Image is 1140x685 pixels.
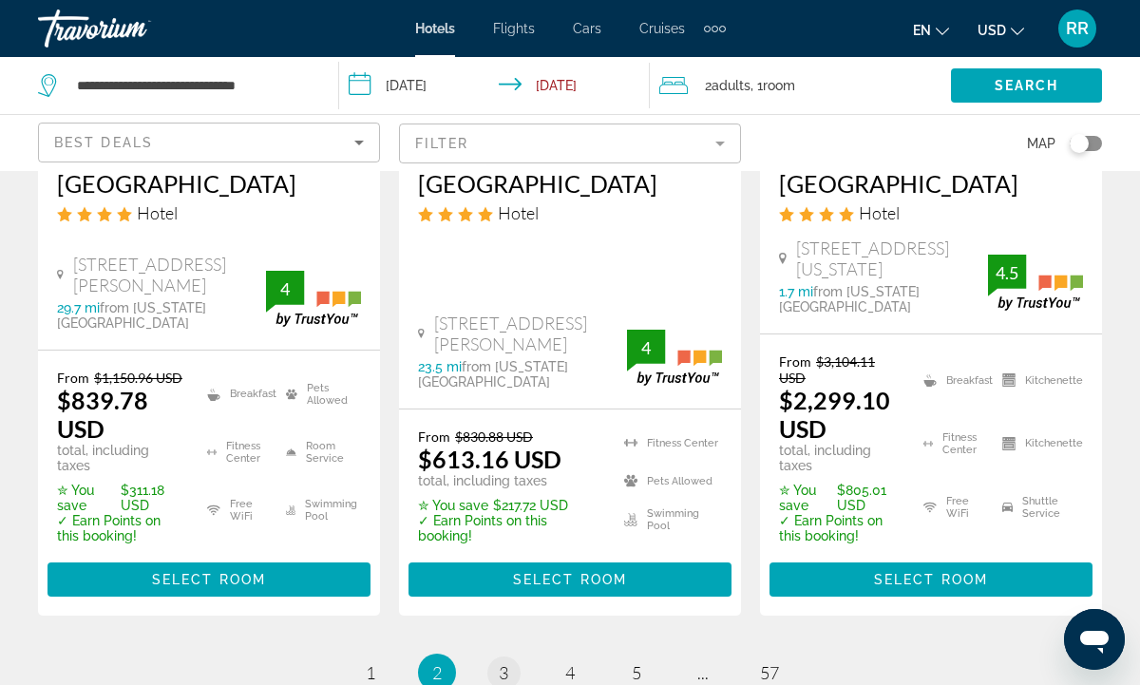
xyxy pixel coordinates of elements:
span: Map [1027,130,1055,157]
li: Kitchenette [993,417,1083,471]
span: 3 [499,662,508,683]
ins: $613.16 USD [418,445,561,473]
li: Breakfast [914,353,993,408]
ins: $839.78 USD [57,386,148,443]
span: 5 [632,662,641,683]
span: From [57,370,89,386]
a: [GEOGRAPHIC_DATA] [779,169,1083,198]
img: trustyou-badge.svg [627,330,722,386]
a: [GEOGRAPHIC_DATA] [57,169,361,198]
span: Best Deals [54,135,153,150]
span: Select Room [513,572,627,587]
ins: $2,299.10 USD [779,386,890,443]
span: [STREET_ADDRESS][PERSON_NAME] [434,313,627,354]
span: Search [995,78,1059,93]
li: Swimming Pool [615,505,722,534]
li: Fitness Center [198,428,276,476]
li: Kitchenette [993,353,1083,408]
span: from [US_STATE][GEOGRAPHIC_DATA] [418,359,568,390]
div: 4 star Hotel [418,202,722,223]
mat-select: Sort by [54,131,364,154]
p: $311.18 USD [57,483,183,513]
del: $1,150.96 USD [94,370,182,386]
a: Flights [493,21,535,36]
li: Shuttle Service [993,480,1083,534]
span: 4 [565,662,575,683]
a: Select Room [408,566,731,587]
span: ✮ You save [418,498,488,513]
span: 1 [366,662,375,683]
button: Select Room [408,562,731,597]
p: total, including taxes [57,443,183,473]
li: Free WiFi [198,485,276,534]
del: $830.88 USD [455,428,533,445]
span: 1.7 mi [779,284,813,299]
li: Fitness Center [914,417,993,471]
span: , 1 [750,72,795,99]
li: Free WiFi [914,480,993,534]
a: Cruises [639,21,685,36]
span: ✮ You save [779,483,832,513]
div: 4 [266,277,304,300]
div: 4 [627,336,665,359]
button: Filter [399,123,741,164]
div: 4 star Hotel [779,202,1083,223]
li: Room Service [276,428,361,476]
span: ✮ You save [57,483,116,513]
button: Change language [913,16,949,44]
span: Adults [712,78,750,93]
li: Swimming Pool [276,485,361,534]
li: Breakfast [198,370,276,418]
button: Search [951,68,1102,103]
p: ✓ Earn Points on this booking! [779,513,900,543]
button: Check-in date: Dec 5, 2025 Check-out date: Dec 9, 2025 [339,57,650,114]
span: from [US_STATE][GEOGRAPHIC_DATA] [57,300,206,331]
span: 57 [760,662,779,683]
span: From [779,353,811,370]
span: USD [978,23,1006,38]
a: Travorium [38,4,228,53]
p: ✓ Earn Points on this booking! [57,513,183,543]
span: en [913,23,931,38]
a: Hotels [415,21,455,36]
span: Room [763,78,795,93]
p: ✓ Earn Points on this booking! [418,513,600,543]
span: 2 [432,662,442,683]
span: 23.5 mi [418,359,462,374]
span: ... [697,662,709,683]
a: Cars [573,21,601,36]
div: 4 star Hotel [57,202,361,223]
span: RR [1066,19,1089,38]
button: Select Room [769,562,1092,597]
img: trustyou-badge.svg [266,271,361,327]
span: From [418,428,450,445]
button: User Menu [1053,9,1102,48]
span: Hotel [137,202,178,223]
p: $805.01 USD [779,483,900,513]
span: 29.7 mi [57,300,100,315]
span: 2 [705,72,750,99]
span: Hotel [859,202,900,223]
span: [STREET_ADDRESS][US_STATE] [796,238,988,279]
li: Pets Allowed [276,370,361,418]
button: Toggle map [1055,135,1102,152]
a: Select Room [47,566,370,587]
span: Select Room [152,572,266,587]
button: Travelers: 2 adults, 0 children [650,57,951,114]
button: Extra navigation items [704,13,726,44]
iframe: Button to launch messaging window [1064,609,1125,670]
li: Fitness Center [615,428,722,457]
a: Select Room [769,566,1092,587]
span: [STREET_ADDRESS][PERSON_NAME] [73,254,266,295]
h3: [GEOGRAPHIC_DATA] [418,169,722,198]
li: Pets Allowed [615,466,722,495]
del: $3,104.11 USD [779,353,875,386]
p: total, including taxes [779,443,900,473]
p: $217.72 USD [418,498,600,513]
